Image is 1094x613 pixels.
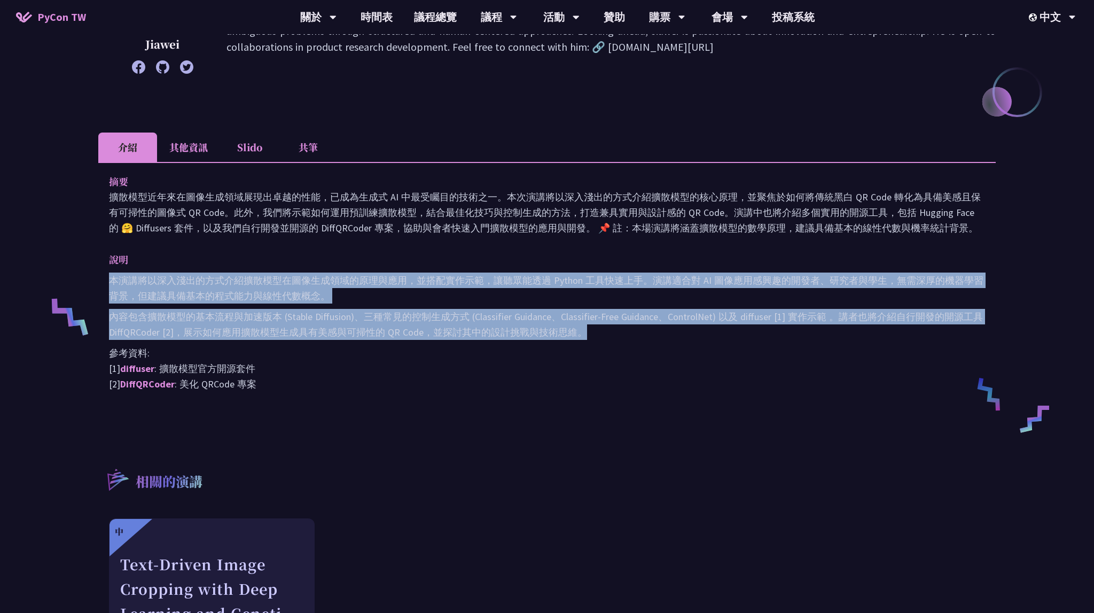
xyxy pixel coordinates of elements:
[279,133,338,162] li: 共筆
[120,378,175,390] a: DiffQRCoder
[98,133,157,162] li: 介紹
[136,472,202,493] p: 相關的演講
[5,4,97,30] a: PyCon TW
[16,12,32,22] img: Home icon of PyCon TW 2025
[109,174,964,189] p: 摘要
[1029,13,1040,21] img: Locale Icon
[109,189,985,236] p: 擴散模型近年來在圖像生成領域展現出卓越的性能，已成為生成式 AI 中最受矚目的技術之一。本次演講將以深入淺出的方式介紹擴散模型的核心原理，並聚焦於如何將傳統黑白 QR Code 轉化為具備美感且...
[125,36,200,52] p: Jiawei
[37,9,86,25] span: PyCon TW
[109,252,964,267] p: 說明
[109,309,985,340] p: 內容包含擴散模型的基本流程與加速版本 (Stable Diffusion)、三種常見的控制生成方式 (Classifier Guidance、Classifier-Free Guidance、C...
[109,345,985,392] p: 參考資料: [1] : 擴散模型官方開源套件 [2] : 美化 QRCode 專案
[120,362,154,375] a: diffuser
[220,133,279,162] li: Slido
[91,453,143,505] img: r3.8d01567.svg
[109,273,985,304] p: 本演講將以深入淺出的方式介紹擴散模型在圖像生成領域的原理與應用，並搭配實作示範，讓聽眾能透過 Python 工具快速上手。演講適合對 AI 圖像應用感興趣的開發者、研究者與學生，無需深厚的機器學...
[157,133,220,162] li: 其他資訊
[115,525,123,538] div: 中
